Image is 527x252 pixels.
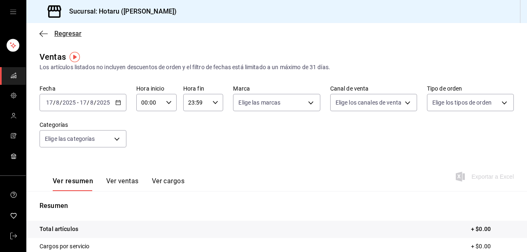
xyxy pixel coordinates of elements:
[46,99,53,106] input: --
[427,86,514,91] label: Tipo de orden
[238,98,280,107] span: Elige las marcas
[152,177,185,191] button: Ver cargos
[40,51,66,63] div: Ventas
[63,7,177,16] h3: Sucursal: Hotaru ([PERSON_NAME])
[53,177,184,191] div: navigation tabs
[183,86,224,91] label: Hora fin
[330,86,417,91] label: Canal de venta
[40,122,126,128] label: Categorías
[70,52,80,62] img: Tooltip marker
[336,98,401,107] span: Elige los canales de venta
[136,86,177,91] label: Hora inicio
[79,99,87,106] input: --
[40,242,90,251] p: Cargos por servicio
[40,86,126,91] label: Fecha
[233,86,320,91] label: Marca
[96,99,110,106] input: ----
[40,30,82,37] button: Regresar
[77,99,79,106] span: -
[40,201,514,211] p: Resumen
[53,99,56,106] span: /
[94,99,96,106] span: /
[40,225,78,233] p: Total artículos
[87,99,89,106] span: /
[432,98,492,107] span: Elige los tipos de orden
[106,177,139,191] button: Ver ventas
[54,30,82,37] span: Regresar
[90,99,94,106] input: --
[45,135,95,143] span: Elige las categorías
[56,99,60,106] input: --
[471,225,514,233] p: + $0.00
[60,99,62,106] span: /
[10,9,16,15] button: open drawer
[471,242,514,251] p: + $0.00
[62,99,76,106] input: ----
[40,63,514,72] div: Los artículos listados no incluyen descuentos de orden y el filtro de fechas está limitado a un m...
[53,177,93,191] button: Ver resumen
